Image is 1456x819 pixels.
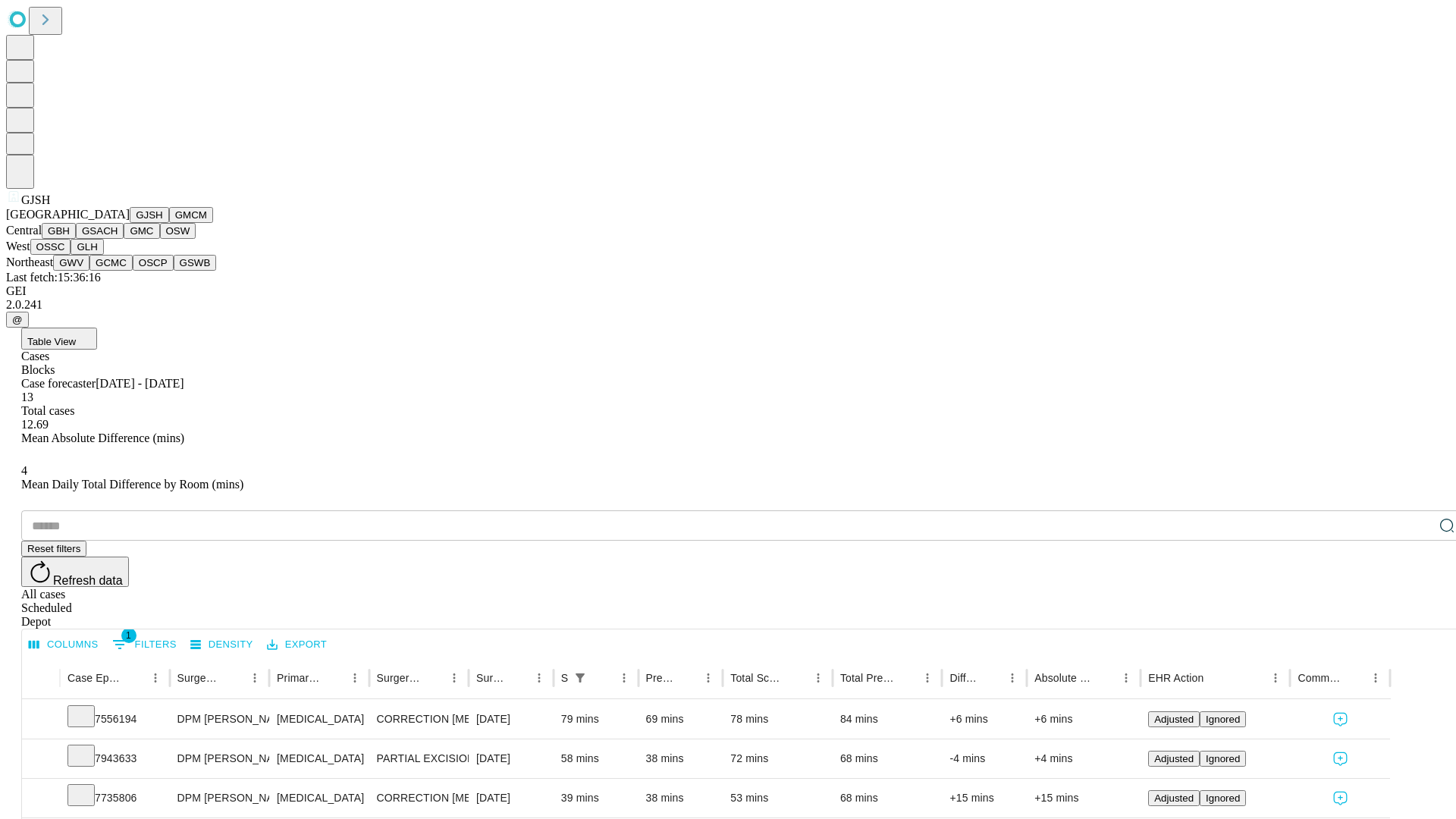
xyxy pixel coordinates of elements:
div: 38 mins [646,779,716,817]
div: GEI [6,284,1450,298]
div: +6 mins [949,700,1019,739]
button: Menu [698,667,719,689]
button: GSWB [174,255,217,271]
button: Ignored [1200,790,1246,806]
span: Table View [27,336,76,347]
button: OSSC [30,239,71,255]
button: Menu [444,667,465,689]
span: Adjusted [1154,714,1194,725]
span: 13 [21,391,33,403]
div: 7556194 [67,700,162,739]
span: [GEOGRAPHIC_DATA] [6,208,130,221]
div: Surgeon Name [177,672,221,684]
span: Adjusted [1154,753,1194,764]
div: Case Epic Id [67,672,122,684]
span: GJSH [21,193,50,206]
button: GMC [124,223,159,239]
button: Menu [917,667,938,689]
span: Mean Daily Total Difference by Room (mins) [21,478,243,491]
button: Expand [30,746,52,773]
button: Sort [786,667,808,689]
div: Scheduled In Room Duration [561,672,568,684]
div: Surgery Name [377,672,421,684]
div: 78 mins [730,700,825,739]
button: Sort [323,667,344,689]
div: 69 mins [646,700,716,739]
button: Show filters [570,667,591,689]
div: EHR Action [1148,672,1203,684]
div: 72 mins [730,739,825,778]
div: 39 mins [561,779,631,817]
button: Menu [1116,667,1137,689]
span: Last fetch: 15:36:16 [6,271,101,284]
div: Surgery Date [476,672,506,684]
div: DPM [PERSON_NAME] [PERSON_NAME] [177,739,262,778]
div: +6 mins [1034,700,1133,739]
div: 7943633 [67,739,162,778]
button: Refresh data [21,557,129,587]
div: Difference [949,672,979,684]
span: Northeast [6,256,53,268]
div: +15 mins [1034,779,1133,817]
button: Sort [422,667,444,689]
span: 12.69 [21,418,49,431]
button: GSACH [76,223,124,239]
button: Density [187,633,257,657]
div: [DATE] [476,739,546,778]
div: 38 mins [646,739,716,778]
button: @ [6,312,29,328]
button: Sort [896,667,917,689]
div: [DATE] [476,779,546,817]
div: [MEDICAL_DATA] [277,739,361,778]
span: 1 [121,628,136,643]
button: Menu [1265,667,1286,689]
span: Ignored [1206,753,1240,764]
div: DPM [PERSON_NAME] [PERSON_NAME] [177,700,262,739]
button: GJSH [130,207,169,223]
div: CORRECTION [MEDICAL_DATA] [377,779,461,817]
button: Sort [592,667,613,689]
div: 2.0.241 [6,298,1450,312]
span: Mean Absolute Difference (mins) [21,431,184,444]
button: Sort [507,667,529,689]
span: 4 [21,464,27,477]
div: 79 mins [561,700,631,739]
span: Total cases [21,404,74,417]
div: Total Scheduled Duration [730,672,785,684]
button: Menu [344,667,366,689]
div: -4 mins [949,739,1019,778]
button: OSW [160,223,196,239]
button: GLH [71,239,103,255]
div: Absolute Difference [1034,672,1093,684]
span: Ignored [1206,714,1240,725]
div: Total Predicted Duration [840,672,895,684]
span: Reset filters [27,543,80,554]
div: +15 mins [949,779,1019,817]
button: Adjusted [1148,790,1200,806]
div: 53 mins [730,779,825,817]
button: Menu [529,667,550,689]
button: OSCP [133,255,174,271]
span: Refresh data [53,574,123,587]
button: Adjusted [1148,711,1200,727]
div: [DATE] [476,700,546,739]
div: 68 mins [840,779,935,817]
span: Adjusted [1154,792,1194,804]
span: Case forecaster [21,377,96,390]
div: Comments [1298,672,1341,684]
button: Export [263,633,331,657]
button: Show filters [108,632,180,657]
div: PARTIAL EXCISION PHALANX OF TOE [377,739,461,778]
button: Sort [1094,667,1116,689]
button: Sort [676,667,698,689]
button: Sort [223,667,244,689]
div: [MEDICAL_DATA] [277,779,361,817]
button: Menu [1365,667,1386,689]
button: Ignored [1200,751,1246,767]
button: Sort [124,667,145,689]
button: GBH [42,223,76,239]
div: 7735806 [67,779,162,817]
button: Select columns [25,633,102,657]
div: 68 mins [840,739,935,778]
div: +4 mins [1034,739,1133,778]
